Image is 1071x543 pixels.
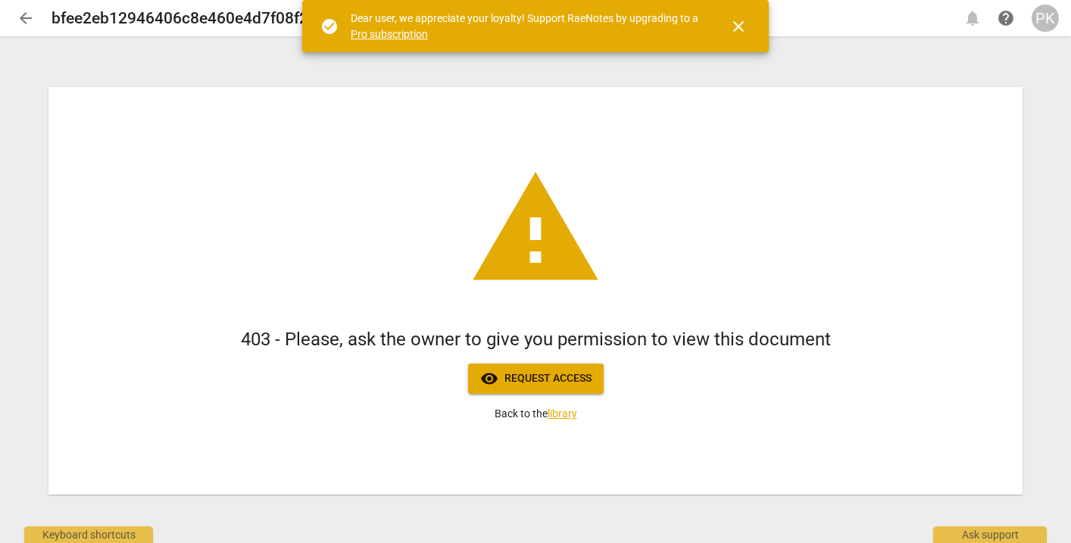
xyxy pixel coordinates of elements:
[1032,5,1059,32] button: PK
[351,11,702,42] div: Dear user, we appreciate your loyalty! Support RaeNotes by upgrading to a
[933,526,1047,543] div: Ask support
[548,407,577,420] a: library
[720,8,757,45] button: Close
[480,370,498,388] span: visibility
[480,370,592,388] span: Request access
[241,327,831,352] h1: 403 - Please, ask the owner to give you permission to view this document
[495,406,577,422] p: Back to the
[24,526,153,543] div: Keyboard shortcuts
[992,5,1019,32] a: Help
[467,161,604,297] span: warning
[52,9,326,28] h2: bfee2eb12946406c8e460e4d7f08f2cd
[997,9,1015,27] span: help
[351,28,428,40] a: Pro subscription
[468,364,604,394] button: Request access
[17,9,35,27] span: arrow_back
[320,17,339,36] span: check_circle
[729,17,748,36] span: close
